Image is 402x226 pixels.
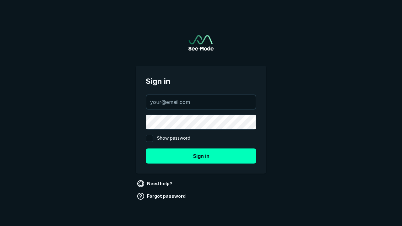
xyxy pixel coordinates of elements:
[146,148,256,164] button: Sign in
[188,35,214,51] img: See-Mode Logo
[188,35,214,51] a: Go to sign in
[157,135,190,142] span: Show password
[136,191,188,201] a: Forgot password
[136,179,175,189] a: Need help?
[146,76,256,87] span: Sign in
[146,95,256,109] input: your@email.com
